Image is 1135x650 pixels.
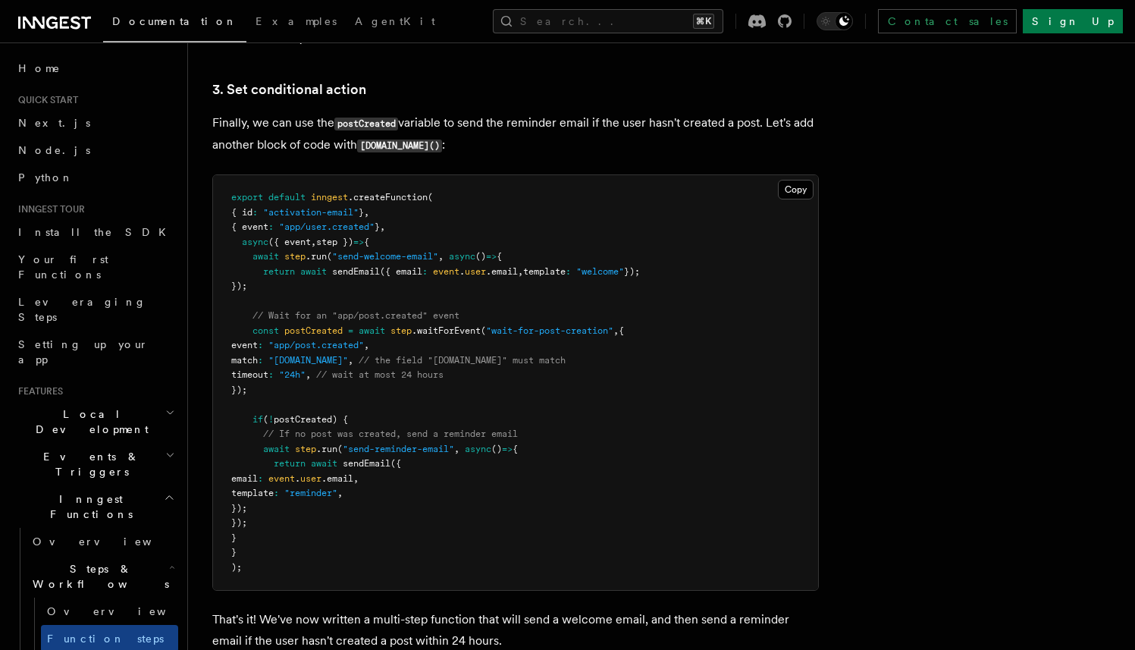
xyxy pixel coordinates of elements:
span: , [454,444,459,454]
span: await [300,266,327,277]
button: Copy [778,180,814,199]
span: : [566,266,571,277]
span: Events & Triggers [12,449,165,479]
span: .run [316,444,337,454]
span: { event [231,221,268,232]
span: Function steps [47,633,164,645]
span: await [359,325,385,336]
span: . [459,266,465,277]
span: ({ [390,458,401,469]
span: , [518,266,523,277]
span: Install the SDK [18,226,175,238]
span: await [252,251,279,262]
span: => [353,237,364,247]
span: ); [231,562,242,573]
span: "24h" [279,369,306,380]
a: Leveraging Steps [12,288,178,331]
span: AgentKit [355,15,435,27]
button: Search...⌘K [493,9,723,33]
button: Events & Triggers [12,443,178,485]
span: return [274,458,306,469]
span: sendEmail [332,266,380,277]
span: ( [481,325,486,336]
a: Install the SDK [12,218,178,246]
span: . [295,473,300,484]
span: Inngest tour [12,203,85,215]
span: step [390,325,412,336]
a: Next.js [12,109,178,137]
span: Your first Functions [18,253,108,281]
span: ! [268,414,274,425]
span: ( [428,192,433,203]
span: { [513,444,518,454]
span: Leveraging Steps [18,296,146,323]
span: ( [263,414,268,425]
span: : [252,207,258,218]
span: Examples [256,15,337,27]
button: Local Development [12,400,178,443]
span: } [359,207,364,218]
span: .email [486,266,518,277]
span: return [263,266,295,277]
span: template [523,266,566,277]
span: , [613,325,619,336]
span: "welcome" [576,266,624,277]
span: default [268,192,306,203]
span: { id [231,207,252,218]
span: // Wait for an "app/post.created" event [252,310,459,321]
span: step [295,444,316,454]
span: event [433,266,459,277]
span: .createFunction [348,192,428,203]
button: Inngest Functions [12,485,178,528]
span: : [258,473,263,484]
span: Local Development [12,407,165,437]
span: async [465,444,491,454]
span: , [364,207,369,218]
span: await [263,444,290,454]
span: ( [337,444,343,454]
span: sendEmail [343,458,390,469]
span: Setting up your app [18,338,149,366]
span: async [449,251,475,262]
code: [DOMAIN_NAME]() [357,140,442,152]
span: "app/user.created" [279,221,375,232]
a: Overview [41,598,178,625]
span: email [231,473,258,484]
span: if [252,414,263,425]
span: , [337,488,343,498]
span: , [438,251,444,262]
span: Python [18,171,74,184]
kbd: ⌘K [693,14,714,29]
a: Setting up your app [12,331,178,373]
a: Overview [27,528,178,555]
span: Features [12,385,63,397]
span: : [258,340,263,350]
span: : [274,488,279,498]
span: } [231,547,237,557]
span: { [619,325,624,336]
span: timeout [231,369,268,380]
a: Contact sales [878,9,1017,33]
span: async [242,237,268,247]
span: const [252,325,279,336]
span: Overview [47,605,203,617]
span: } [375,221,380,232]
span: }); [231,503,247,513]
span: step }) [316,237,353,247]
span: .email [321,473,353,484]
span: ( [327,251,332,262]
span: , [306,369,311,380]
span: // the field "[DOMAIN_NAME]" must match [359,355,566,366]
span: event [231,340,258,350]
span: export [231,192,263,203]
p: Finally, we can use the variable to send the reminder email if the user hasn't created a post. Le... [212,112,819,156]
span: Steps & Workflows [27,561,169,592]
span: : [258,355,263,366]
span: inngest [311,192,348,203]
code: postCreated [334,118,398,130]
span: }); [624,266,640,277]
span: , [348,355,353,366]
span: user [300,473,321,484]
span: { [497,251,502,262]
button: Toggle dark mode [817,12,853,30]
